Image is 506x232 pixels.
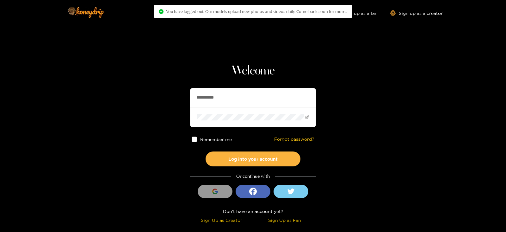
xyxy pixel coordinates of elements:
button: Log into your account [206,151,300,166]
a: Forgot password? [274,137,314,142]
span: You have logged out. Our models upload new photos and videos daily. Come back soon for more.. [166,9,347,14]
span: eye-invisible [305,115,309,119]
div: Sign Up as Creator [192,216,251,224]
a: Sign up as a creator [390,10,443,16]
div: Sign Up as Fan [255,216,314,224]
span: check-circle [159,9,164,14]
h1: Welcome [190,63,316,79]
a: Sign up as a fan [334,10,378,16]
div: Or continue with [190,173,316,180]
span: Remember me [200,137,232,142]
div: Don't have an account yet? [190,208,316,215]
